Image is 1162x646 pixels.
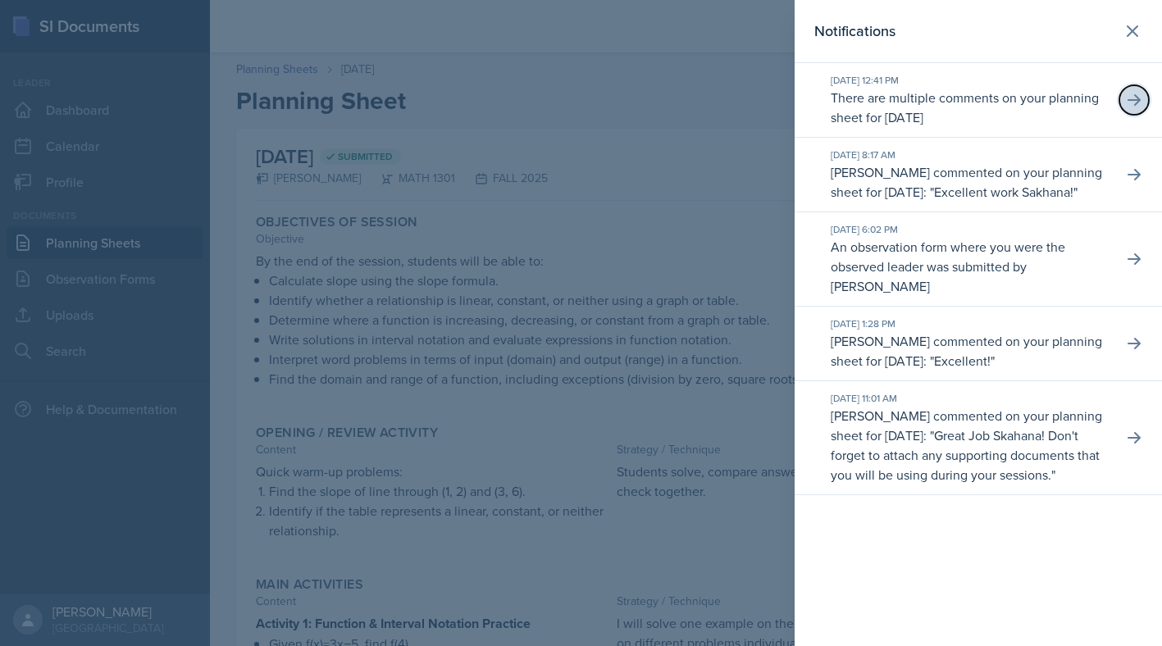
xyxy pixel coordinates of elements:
[814,20,895,43] h2: Notifications
[831,148,1110,162] div: [DATE] 8:17 AM
[831,222,1110,237] div: [DATE] 6:02 PM
[831,316,1110,331] div: [DATE] 1:28 PM
[831,73,1110,88] div: [DATE] 12:41 PM
[934,352,991,370] p: Excellent!
[831,426,1100,484] p: Great Job Skahana! Don't forget to attach any supporting documents that you will be using during ...
[934,183,1073,201] p: Excellent work Sakhana!
[831,88,1110,127] p: There are multiple comments on your planning sheet for [DATE]
[831,391,1110,406] div: [DATE] 11:01 AM
[831,237,1110,296] p: An observation form where you were the observed leader was submitted by [PERSON_NAME]
[831,406,1110,484] p: [PERSON_NAME] commented on your planning sheet for [DATE]: " "
[831,162,1110,202] p: [PERSON_NAME] commented on your planning sheet for [DATE]: " "
[831,331,1110,371] p: [PERSON_NAME] commented on your planning sheet for [DATE]: " "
